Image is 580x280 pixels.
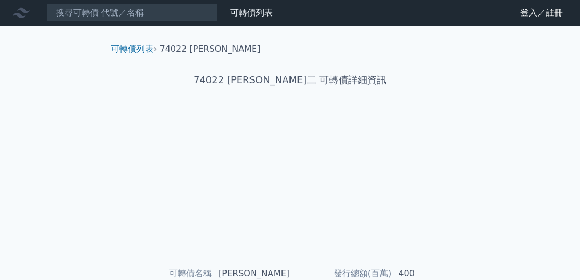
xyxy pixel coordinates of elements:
[47,4,217,22] input: 搜尋可轉債 代號／名稱
[111,43,157,55] li: ›
[160,43,261,55] li: 74022 [PERSON_NAME]
[111,44,154,54] a: 可轉債列表
[230,7,273,18] a: 可轉債列表
[102,73,478,87] h1: 74022 [PERSON_NAME]二 可轉債詳細資訊
[512,4,571,21] a: 登入／註冊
